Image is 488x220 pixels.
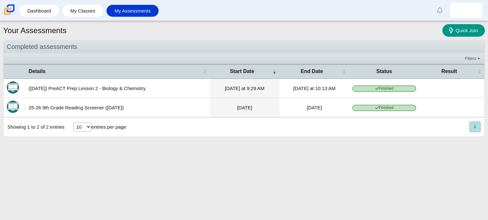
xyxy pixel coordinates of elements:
[25,98,210,117] td: 25-26 9th Grade Reading Screener ([DATE])
[4,40,484,53] div: Completed assessments
[353,68,416,75] span: Status
[7,101,19,113] img: Itembank
[422,68,476,75] span: Result
[225,86,264,91] time: Sep 29, 2025 at 9:29 AM
[203,68,207,75] span: Details : Activate to sort
[469,122,481,132] button: 1
[91,124,126,130] label: entries per page
[3,25,67,36] h1: Your Assessments
[3,3,16,16] img: Carmen School of Science & Technology
[110,5,156,17] a: My Assessments
[463,55,483,62] a: Filters
[272,68,276,75] span: Start Date : Activate to remove sorting
[283,68,341,75] span: End Date
[213,68,271,75] span: Start Date
[307,105,322,110] time: Aug 26, 2025 at 10:37 AM
[293,86,336,91] time: Sep 29, 2025 at 10:13 AM
[65,5,100,17] a: My Classes
[23,5,56,17] a: Dashboard
[477,68,481,75] span: Result : Activate to sort
[29,68,201,75] span: Details
[342,68,346,75] span: End Date : Activate to sort
[237,105,252,110] time: Aug 26, 2025 at 10:06 AM
[3,12,16,17] a: Carmen School of Science & Technology
[7,81,19,94] img: Itembank
[433,3,447,17] a: Alerts
[469,122,481,132] nav: pagination
[353,105,416,111] span: Finished
[442,24,485,37] a: Quick Join
[4,117,65,137] div: Showing 1 to 2 of 2 entries
[25,79,210,98] td: ([DATE]) PreACT Prep Lesson 2 - Biology & Chemistry
[461,5,471,15] img: edwin.sixteco.2qPxYv
[456,28,478,33] span: Quick Join
[450,3,482,18] a: edwin.sixteco.2qPxYv
[353,86,416,92] span: Finished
